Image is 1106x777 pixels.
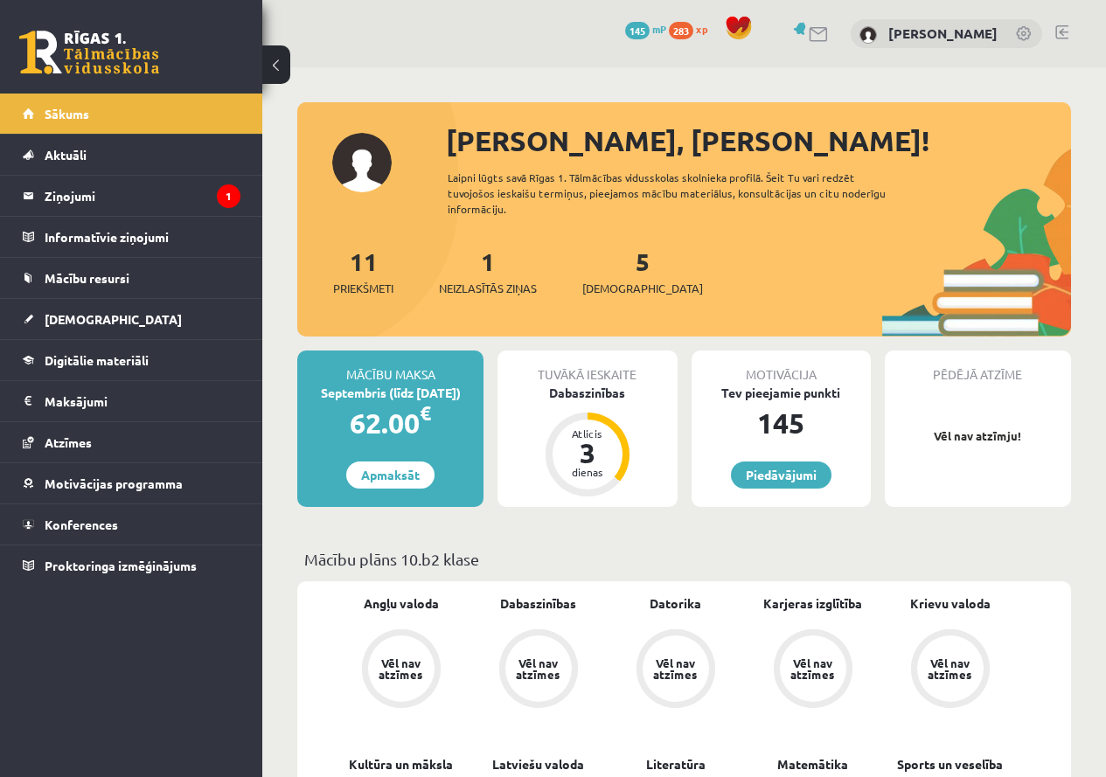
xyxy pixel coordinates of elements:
a: Motivācijas programma [23,463,240,503]
div: Tuvākā ieskaite [497,350,677,384]
div: Tev pieejamie punkti [692,384,871,402]
div: Vēl nav atzīmes [789,657,838,680]
div: Septembris (līdz [DATE]) [297,384,483,402]
a: Konferences [23,504,240,545]
a: 283 xp [669,22,716,36]
legend: Informatīvie ziņojumi [45,217,240,257]
a: Apmaksāt [346,461,435,489]
a: Atzīmes [23,422,240,462]
span: 145 [625,22,650,39]
div: Vēl nav atzīmes [651,657,700,680]
a: Proktoringa izmēģinājums [23,545,240,586]
div: Dabaszinības [497,384,677,402]
a: Aktuāli [23,135,240,175]
span: 283 [669,22,693,39]
a: Sākums [23,94,240,134]
a: Dabaszinības [500,594,576,613]
a: Vēl nav atzīmes [607,629,744,711]
span: xp [696,22,707,36]
a: Literatūra [646,755,706,774]
a: Angļu valoda [364,594,439,613]
span: Sākums [45,106,89,121]
span: mP [652,22,666,36]
a: Piedāvājumi [731,461,831,489]
a: Mācību resursi [23,258,240,298]
span: [DEMOGRAPHIC_DATA] [45,311,182,327]
a: 5[DEMOGRAPHIC_DATA] [582,246,703,297]
a: Vēl nav atzīmes [744,629,881,711]
a: Dabaszinības Atlicis 3 dienas [497,384,677,499]
div: Vēl nav atzīmes [514,657,563,680]
span: Mācību resursi [45,270,129,286]
span: Proktoringa izmēģinājums [45,558,197,573]
img: Deivids Gregors Zeile [859,26,877,44]
a: Ziņojumi1 [23,176,240,216]
a: Sports un veselība [897,755,1003,774]
div: Vēl nav atzīmes [926,657,975,680]
div: dienas [561,467,614,477]
legend: Ziņojumi [45,176,240,216]
div: Vēl nav atzīmes [377,657,426,680]
span: Priekšmeti [333,280,393,297]
span: Digitālie materiāli [45,352,149,368]
a: 1Neizlasītās ziņas [439,246,537,297]
span: Motivācijas programma [45,475,183,491]
a: Matemātika [777,755,848,774]
a: Vēl nav atzīmes [470,629,607,711]
span: Konferences [45,517,118,532]
a: Vēl nav atzīmes [881,629,1019,711]
div: 3 [561,439,614,467]
div: Motivācija [692,350,871,384]
a: Digitālie materiāli [23,340,240,380]
a: Informatīvie ziņojumi [23,217,240,257]
a: Krievu valoda [910,594,991,613]
div: Mācību maksa [297,350,483,384]
a: Latviešu valoda [492,755,584,774]
span: [DEMOGRAPHIC_DATA] [582,280,703,297]
a: Rīgas 1. Tālmācības vidusskola [19,31,159,74]
a: [DEMOGRAPHIC_DATA] [23,299,240,339]
div: Atlicis [561,428,614,439]
p: Mācību plāns 10.b2 klase [304,547,1064,571]
span: Atzīmes [45,434,92,450]
span: Aktuāli [45,147,87,163]
a: 11Priekšmeti [333,246,393,297]
div: Laipni lūgts savā Rīgas 1. Tālmācības vidusskolas skolnieka profilā. Šeit Tu vari redzēt tuvojošo... [448,170,912,217]
a: Maksājumi [23,381,240,421]
a: 145 mP [625,22,666,36]
a: Datorika [650,594,701,613]
a: [PERSON_NAME] [888,24,998,42]
p: Vēl nav atzīmju! [894,427,1062,445]
span: Neizlasītās ziņas [439,280,537,297]
a: Karjeras izglītība [763,594,862,613]
a: Vēl nav atzīmes [332,629,470,711]
legend: Maksājumi [45,381,240,421]
span: € [420,400,431,426]
i: 1 [217,184,240,208]
div: Pēdējā atzīme [885,350,1071,384]
div: 62.00 [297,402,483,444]
div: 145 [692,402,871,444]
div: [PERSON_NAME], [PERSON_NAME]! [446,120,1071,162]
